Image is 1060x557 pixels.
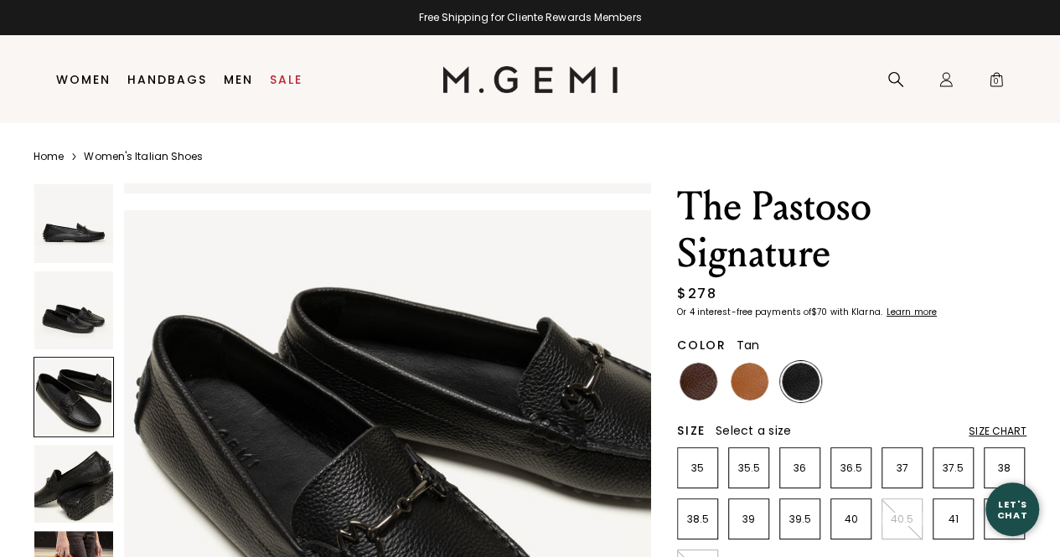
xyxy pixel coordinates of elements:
a: Home [34,150,64,163]
p: 35.5 [729,462,768,475]
div: $278 [677,284,716,304]
img: Chocolate [680,363,717,400]
p: 38 [985,462,1024,475]
img: Black [782,363,820,400]
klarna-placement-style-body: with Klarna [830,306,884,318]
img: The Pastoso Signature [34,184,113,263]
a: Sale [270,73,302,86]
klarna-placement-style-amount: $70 [811,306,827,318]
a: Women's Italian Shoes [84,150,203,163]
h2: Color [677,338,726,352]
h2: Size [677,424,706,437]
p: 37 [882,462,922,475]
span: Tan [737,337,760,353]
p: 37.5 [933,462,973,475]
a: Women [56,73,111,86]
p: 42 [985,513,1024,526]
p: 40 [831,513,871,526]
img: M.Gemi [442,66,618,93]
a: Handbags [127,73,207,86]
p: 39 [729,513,768,526]
span: Select a size [716,422,791,439]
h1: The Pastoso Signature [677,183,1026,277]
span: 0 [988,75,1005,91]
p: 41 [933,513,973,526]
a: Men [224,73,253,86]
p: 39.5 [780,513,820,526]
p: 35 [678,462,717,475]
p: 40.5 [882,513,922,526]
a: Learn more [885,307,937,317]
p: 36 [780,462,820,475]
img: The Pastoso Signature [34,271,113,350]
klarna-placement-style-body: Or 4 interest-free payments of [677,306,811,318]
klarna-placement-style-cta: Learn more [887,306,937,318]
img: The Pastoso Signature [34,445,113,523]
div: Let's Chat [985,498,1039,519]
img: Tan [731,363,768,400]
p: 38.5 [678,513,717,526]
div: Size Chart [969,425,1026,438]
p: 36.5 [831,462,871,475]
